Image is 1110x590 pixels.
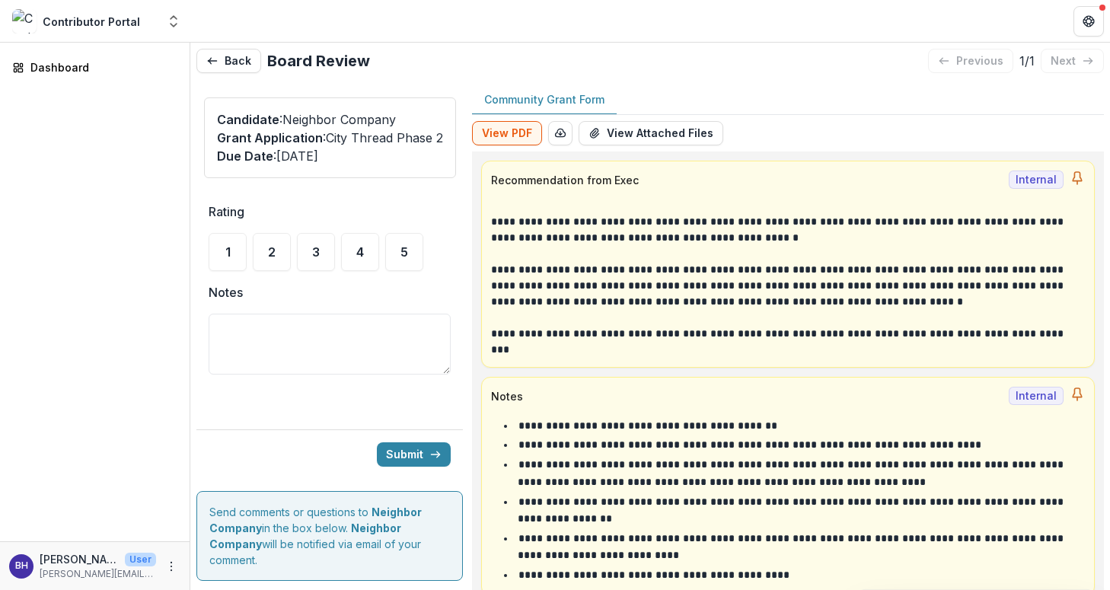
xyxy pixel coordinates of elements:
[30,59,171,75] div: Dashboard
[928,49,1013,73] button: previous
[491,388,1003,404] p: Notes
[1009,171,1064,189] span: Internal
[1051,55,1076,68] p: next
[579,121,723,145] button: View Attached Files
[163,6,184,37] button: Open entity switcher
[268,246,276,258] span: 2
[12,9,37,33] img: Contributor Portal
[1073,6,1104,37] button: Get Help
[162,557,180,576] button: More
[217,129,443,147] p: : City Thread Phase 2
[6,55,183,80] a: Dashboard
[472,121,542,145] button: View PDF
[217,148,273,164] span: Due Date
[43,14,140,30] div: Contributor Portal
[217,112,279,127] span: Candidate
[1019,52,1035,70] p: 1 / 1
[40,551,119,567] p: [PERSON_NAME]
[956,55,1003,68] p: previous
[217,130,323,145] span: Grant Application
[196,491,463,581] div: Send comments or questions to in the box below. will be notified via email of your comment.
[15,561,28,571] div: Bradley Herschend
[209,203,244,221] p: Rating
[209,283,243,301] p: Notes
[40,567,156,581] p: [PERSON_NAME][EMAIL_ADDRESS][DOMAIN_NAME]
[217,110,443,129] p: : Neighbor Company
[356,246,364,258] span: 4
[481,161,1095,368] a: Recommendation from ExecInternal
[377,442,451,467] button: Submit
[491,172,1003,188] p: Recommendation from Exec
[217,147,443,165] p: : [DATE]
[267,52,370,70] h2: Board Review
[1041,49,1104,73] button: next
[1009,387,1064,405] span: Internal
[196,49,261,73] button: Back
[125,553,156,566] p: User
[400,246,408,258] span: 5
[484,91,604,107] p: Community Grant Form
[225,246,231,258] span: 1
[312,246,320,258] span: 3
